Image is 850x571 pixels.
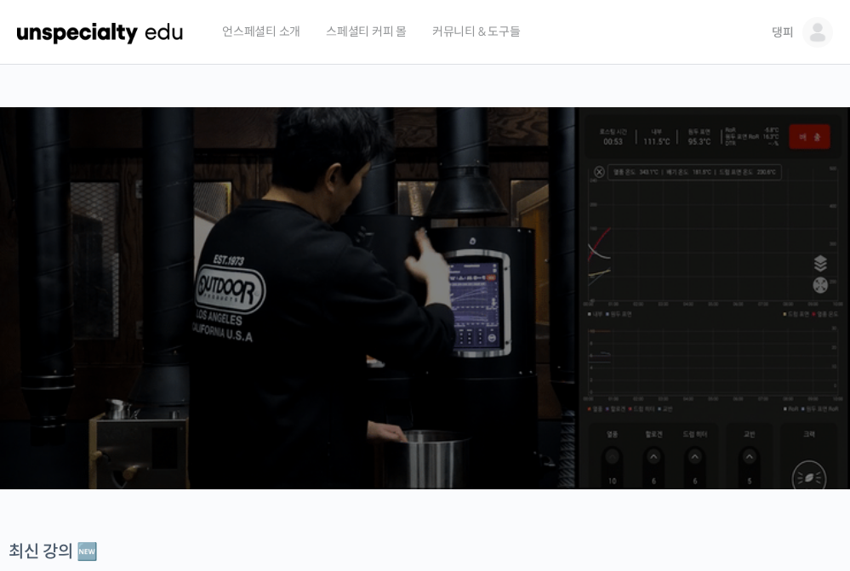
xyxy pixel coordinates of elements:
span: 댕피 [772,25,794,40]
p: [PERSON_NAME]을 다하는 당신을 위해, 최고와 함께 만든 커피 클래스 [17,217,833,303]
p: 시간과 장소에 구애받지 않고, 검증된 커리큘럼으로 [17,311,833,335]
div: 최신 강의 🆕 [9,540,841,563]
